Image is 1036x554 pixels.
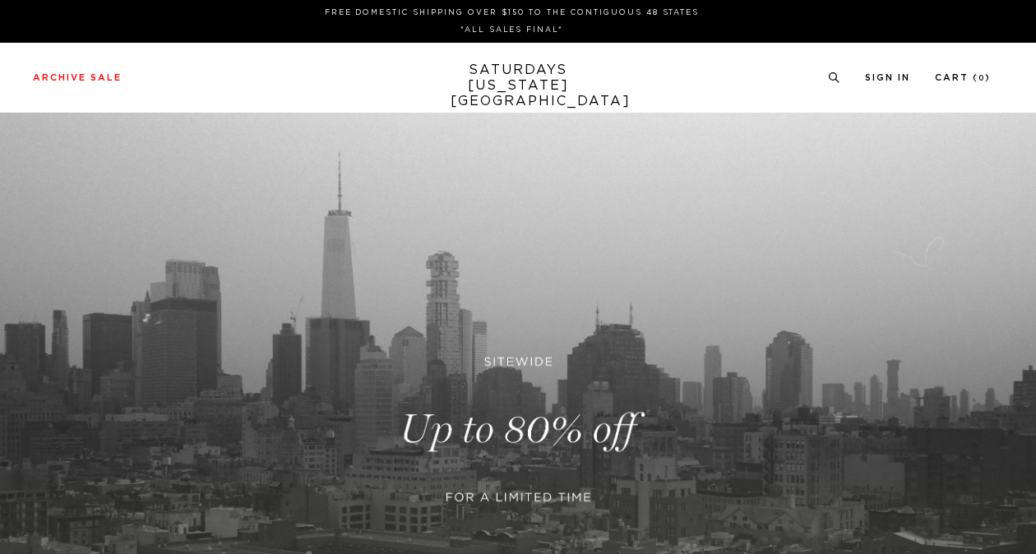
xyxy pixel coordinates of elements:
a: Cart (0) [935,73,991,82]
a: Archive Sale [33,73,122,82]
p: *ALL SALES FINAL* [39,24,984,36]
a: Sign In [865,73,910,82]
small: 0 [978,75,985,82]
a: SATURDAYS[US_STATE][GEOGRAPHIC_DATA] [451,62,586,109]
p: FREE DOMESTIC SHIPPING OVER $150 TO THE CONTIGUOUS 48 STATES [39,7,984,19]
